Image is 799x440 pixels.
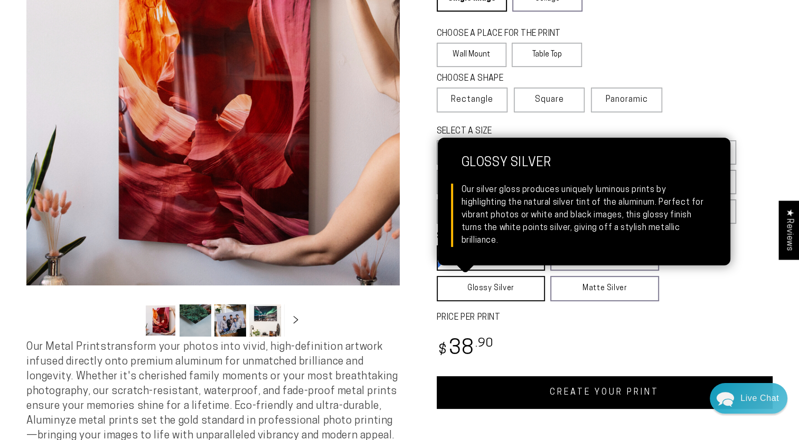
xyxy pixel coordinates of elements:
a: Matte Silver [550,276,659,301]
div: Our silver gloss produces uniquely luminous prints by highlighting the natural silver tint of the... [462,184,707,247]
label: Table Top [512,43,582,67]
button: Load image 2 in gallery view [180,304,211,337]
bdi: 38 [437,339,494,359]
button: Load image 1 in gallery view [145,304,176,337]
a: Glossy White [437,245,546,271]
div: Contact Us Directly [740,383,779,414]
span: Panoramic [606,95,648,104]
legend: SELECT A SIZE [437,126,634,138]
label: Wall Mount [437,43,507,67]
span: Rectangle [451,93,493,106]
legend: CHOOSE A SHAPE [437,73,574,85]
label: PRICE PER PRINT [437,312,773,324]
sup: .90 [475,338,494,350]
label: 5x7 [437,140,493,165]
a: Glossy Silver [437,276,546,301]
span: Square [535,93,564,106]
button: Load image 3 in gallery view [214,304,246,337]
button: Load image 4 in gallery view [249,304,281,337]
strong: Glossy Silver [462,156,707,184]
legend: CHOOSE A PLACE FOR THE PRINT [437,28,572,40]
button: Slide right [284,309,307,332]
div: Click to open Judge.me floating reviews tab [779,200,799,259]
label: 20x40 [437,199,493,224]
label: 10x20 [437,170,493,194]
div: Chat widget toggle [710,383,787,414]
a: CREATE YOUR PRINT [437,376,773,409]
legend: SELECT A FINISH [437,231,634,243]
span: $ [438,343,447,358]
button: Slide left [118,309,142,332]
